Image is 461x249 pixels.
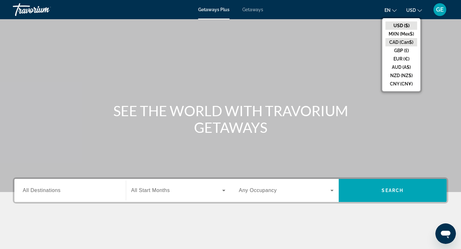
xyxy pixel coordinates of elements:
[131,188,170,193] span: All Start Months
[339,179,447,202] button: Search
[385,63,417,71] button: AUD (A$)
[382,188,403,193] span: Search
[435,223,456,244] iframe: Button to launch messaging window
[384,8,391,13] span: en
[385,30,417,38] button: MXN (Mex$)
[385,55,417,63] button: EUR (€)
[385,46,417,55] button: GBP (£)
[385,71,417,80] button: NZD (NZ$)
[385,21,417,30] button: USD ($)
[406,5,422,15] button: Change currency
[385,80,417,88] button: CNY (CN¥)
[110,102,351,136] h1: SEE THE WORLD WITH TRAVORIUM GETAWAYS
[23,188,61,193] span: All Destinations
[432,3,448,16] button: User Menu
[239,188,277,193] span: Any Occupancy
[384,5,397,15] button: Change language
[406,8,416,13] span: USD
[14,179,447,202] div: Search widget
[13,1,77,18] a: Travorium
[385,38,417,46] button: CAD (Can$)
[436,6,444,13] span: GE
[198,7,230,12] a: Getaways Plus
[23,187,117,195] input: Select destination
[242,7,263,12] a: Getaways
